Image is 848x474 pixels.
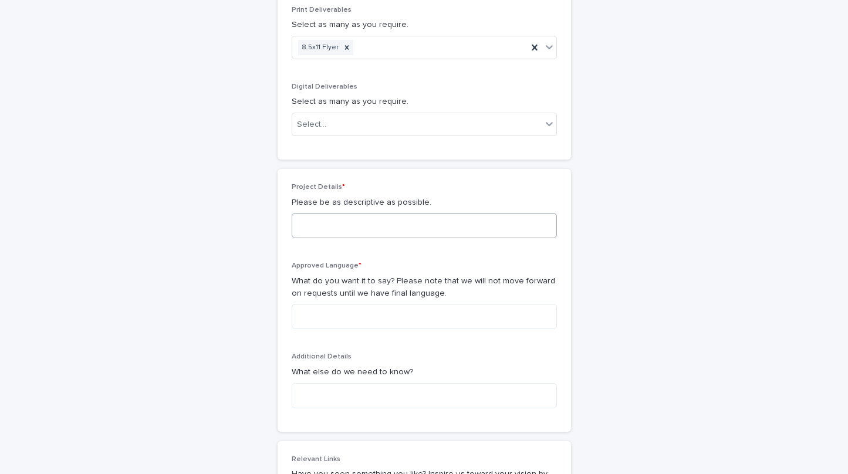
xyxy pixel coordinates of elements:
p: What else do we need to know? [292,366,557,378]
div: 8.5x11 Flyer [298,40,340,56]
p: What do you want it to say? Please note that we will not move forward on requests until we have f... [292,275,557,300]
p: Select as many as you require. [292,19,557,31]
span: Relevant Links [292,456,340,463]
span: Project Details [292,184,345,191]
div: Select... [297,118,326,131]
p: Please be as descriptive as possible. [292,197,557,209]
span: Digital Deliverables [292,83,357,90]
span: Print Deliverables [292,6,352,13]
span: Additional Details [292,353,352,360]
span: Approved Language [292,262,362,269]
p: Select as many as you require. [292,96,557,108]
